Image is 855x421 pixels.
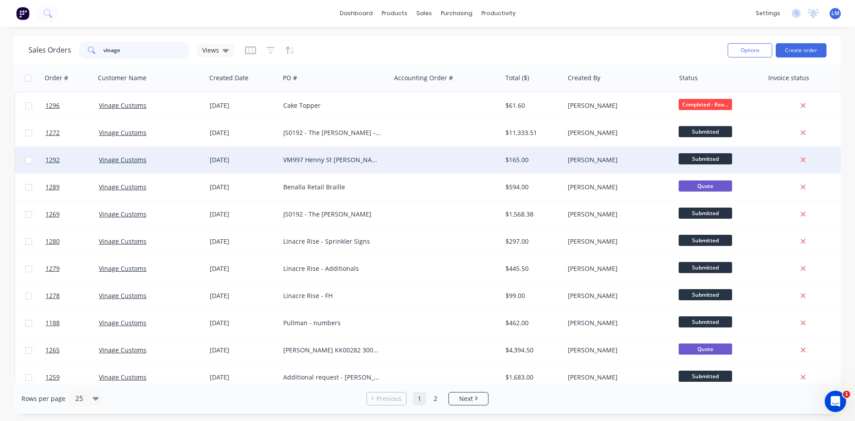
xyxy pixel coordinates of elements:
[679,343,732,355] span: Quote
[283,264,382,273] div: Linacre Rise - Additionals
[210,346,276,355] div: [DATE]
[283,183,382,192] div: Benalla Retail Braille
[568,346,667,355] div: [PERSON_NAME]
[568,183,667,192] div: [PERSON_NAME]
[210,237,276,246] div: [DATE]
[768,74,809,82] div: Invoice status
[413,392,426,405] a: Page 1 is your current page
[45,119,99,146] a: 1272
[99,210,147,218] a: Vinage Customs
[45,319,60,327] span: 1188
[99,373,147,381] a: Vinage Customs
[283,210,382,219] div: JS0192 - The [PERSON_NAME]
[568,155,667,164] div: [PERSON_NAME]
[568,74,600,82] div: Created By
[568,291,667,300] div: [PERSON_NAME]
[728,43,772,57] button: Options
[45,264,60,273] span: 1279
[843,391,850,398] span: 1
[45,310,99,336] a: 1188
[568,128,667,137] div: [PERSON_NAME]
[679,99,732,110] span: Completed - Rea...
[679,316,732,327] span: Submitted
[45,237,60,246] span: 1280
[568,101,667,110] div: [PERSON_NAME]
[210,291,276,300] div: [DATE]
[679,208,732,219] span: Submitted
[99,237,147,245] a: Vinage Customs
[16,7,29,20] img: Factory
[505,346,558,355] div: $4,394.50
[429,392,442,405] a: Page 2
[568,264,667,273] div: [PERSON_NAME]
[210,155,276,164] div: [DATE]
[449,394,488,403] a: Next page
[505,373,558,382] div: $1,683.00
[283,128,382,137] div: JS0192 - The [PERSON_NAME] - FRV
[210,210,276,219] div: [DATE]
[505,183,558,192] div: $594.00
[45,147,99,173] a: 1292
[99,183,147,191] a: Vinage Customs
[335,7,377,20] a: dashboard
[394,74,453,82] div: Accounting Order #
[679,235,732,246] span: Submitted
[45,282,99,309] a: 1278
[459,394,473,403] span: Next
[679,262,732,273] span: Submitted
[45,92,99,119] a: 1296
[505,291,558,300] div: $99.00
[505,319,558,327] div: $462.00
[210,373,276,382] div: [DATE]
[283,373,382,382] div: Additional request - [PERSON_NAME] Rise
[202,45,219,55] span: Views
[45,337,99,364] a: 1265
[751,7,785,20] div: settings
[99,155,147,164] a: Vinage Customs
[210,128,276,137] div: [DATE]
[283,319,382,327] div: Pullman - numbers
[376,394,402,403] span: Previous
[45,228,99,255] a: 1280
[45,155,60,164] span: 1292
[825,391,846,412] iframe: Intercom live chat
[679,180,732,192] span: Quote
[412,7,436,20] div: sales
[283,155,382,164] div: VM997 Henny St [PERSON_NAME]
[283,237,382,246] div: Linacre Rise - Sprinkler Signs
[505,155,558,164] div: $165.00
[367,394,406,403] a: Previous page
[21,394,65,403] span: Rows per page
[505,264,558,273] div: $445.50
[505,74,529,82] div: Total ($)
[568,237,667,246] div: [PERSON_NAME]
[103,41,190,59] input: Search...
[568,373,667,382] div: [PERSON_NAME]
[45,74,68,82] div: Order #
[45,101,60,110] span: 1296
[679,74,698,82] div: Status
[505,128,558,137] div: $11,333.51
[99,101,147,110] a: Vinage Customs
[99,128,147,137] a: Vinage Customs
[568,210,667,219] div: [PERSON_NAME]
[45,210,60,219] span: 1269
[679,153,732,164] span: Submitted
[210,264,276,273] div: [DATE]
[505,237,558,246] div: $297.00
[436,7,477,20] div: purchasing
[776,43,826,57] button: Create order
[45,255,99,282] a: 1279
[45,346,60,355] span: 1265
[377,7,412,20] div: products
[99,319,147,327] a: Vinage Customs
[679,126,732,137] span: Submitted
[568,319,667,327] div: [PERSON_NAME]
[45,201,99,228] a: 1269
[283,291,382,300] div: Linacre Rise - FH
[505,210,558,219] div: $1,568.38
[99,264,147,273] a: Vinage Customs
[283,346,382,355] div: [PERSON_NAME] KK00282 3000mm Panel
[45,174,99,200] a: 1289
[210,183,276,192] div: [DATE]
